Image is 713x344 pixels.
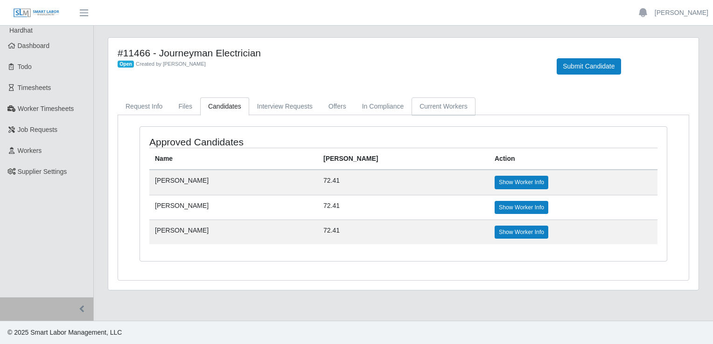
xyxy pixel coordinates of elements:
a: In Compliance [354,97,412,116]
span: Hardhat [9,27,33,34]
span: Open [118,61,134,68]
td: [PERSON_NAME] [149,220,318,244]
a: Offers [321,97,354,116]
a: Interview Requests [249,97,321,116]
a: Show Worker Info [495,226,548,239]
td: 72.41 [318,195,489,220]
span: Job Requests [18,126,58,133]
span: Created by [PERSON_NAME] [136,61,206,67]
a: Show Worker Info [495,176,548,189]
span: Todo [18,63,32,70]
span: Worker Timesheets [18,105,74,112]
a: Request Info [118,97,170,116]
a: Show Worker Info [495,201,548,214]
a: Files [170,97,200,116]
th: [PERSON_NAME] [318,148,489,170]
a: Current Workers [412,97,475,116]
th: Action [489,148,657,170]
a: [PERSON_NAME] [655,8,708,18]
h4: Approved Candidates [149,136,353,148]
span: © 2025 Smart Labor Management, LLC [7,329,122,336]
td: 72.41 [318,220,489,244]
span: Workers [18,147,42,154]
img: SLM Logo [13,8,60,18]
span: Timesheets [18,84,51,91]
th: Name [149,148,318,170]
span: Supplier Settings [18,168,67,175]
a: Candidates [200,97,249,116]
td: 72.41 [318,170,489,195]
span: Dashboard [18,42,50,49]
td: [PERSON_NAME] [149,195,318,220]
td: [PERSON_NAME] [149,170,318,195]
h4: #11466 - Journeyman Electrician [118,47,543,59]
button: Submit Candidate [557,58,621,75]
